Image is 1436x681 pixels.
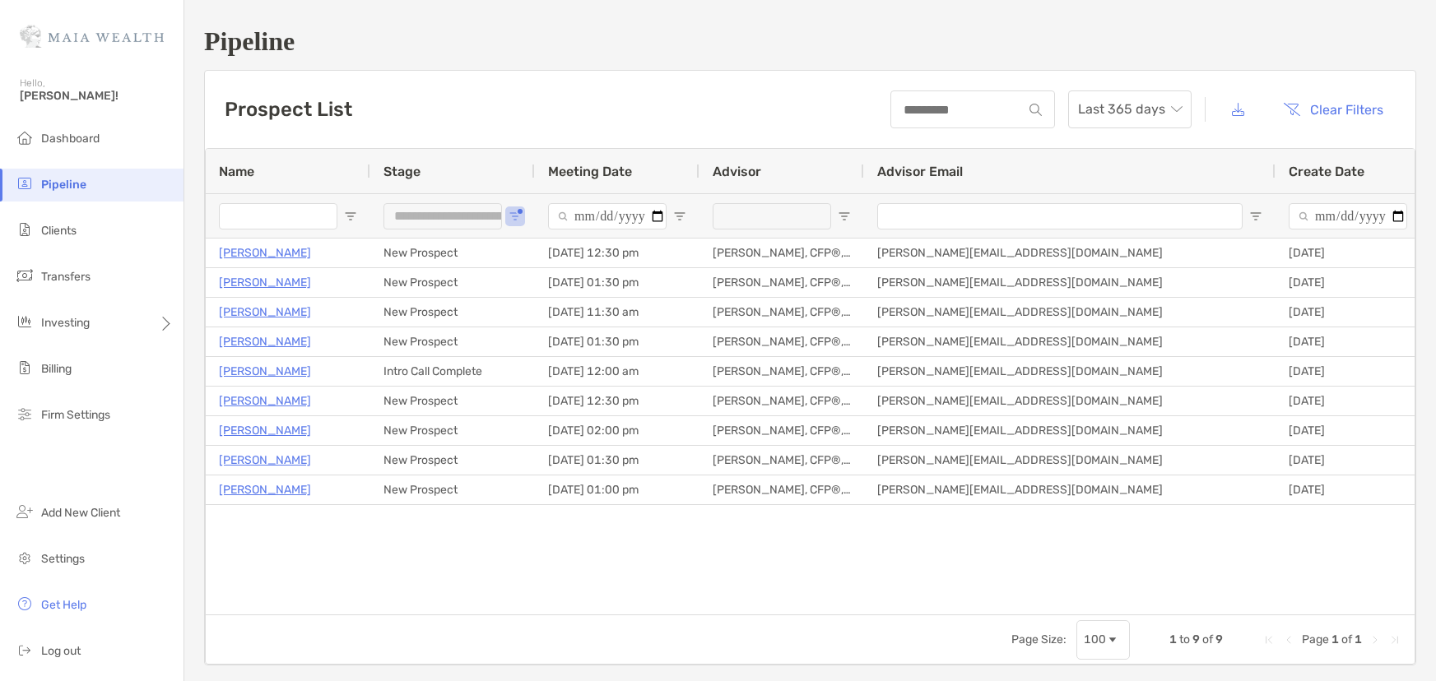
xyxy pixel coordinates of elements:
[41,644,81,658] span: Log out
[1249,210,1262,223] button: Open Filter Menu
[699,357,864,386] div: [PERSON_NAME], CFP®, CDFA®
[219,243,311,263] a: [PERSON_NAME]
[1202,632,1213,646] span: of
[1084,632,1106,646] div: 100
[370,268,535,297] div: New Prospect
[1078,91,1182,127] span: Last 365 days
[535,268,699,297] div: [DATE] 01:30 pm
[20,7,164,66] img: Zoe Logo
[535,327,699,356] div: [DATE] 01:30 pm
[1289,164,1364,179] span: Create Date
[699,268,864,297] div: [PERSON_NAME], CFP®, CDFA®
[1302,632,1329,646] span: Page
[219,479,311,500] a: [PERSON_NAME]
[864,268,1276,297] div: [PERSON_NAME][EMAIL_ADDRESS][DOMAIN_NAME]
[1262,633,1276,646] div: First Page
[15,502,35,521] img: add_new_client icon
[20,89,174,103] span: [PERSON_NAME]!
[877,203,1243,229] input: Advisor Email Filter Input
[15,174,35,193] img: pipeline icon
[864,327,1276,356] div: [PERSON_NAME][EMAIL_ADDRESS][DOMAIN_NAME]
[864,475,1276,504] div: [PERSON_NAME][EMAIL_ADDRESS][DOMAIN_NAME]
[219,272,311,293] a: [PERSON_NAME]
[1169,632,1177,646] span: 1
[370,298,535,327] div: New Prospect
[699,298,864,327] div: [PERSON_NAME], CFP®, CDFA®
[1388,633,1401,646] div: Last Page
[383,164,421,179] span: Stage
[509,210,522,223] button: Open Filter Menu
[535,416,699,445] div: [DATE] 02:00 pm
[1076,620,1130,660] div: Page Size
[41,506,120,520] span: Add New Client
[219,331,311,352] a: [PERSON_NAME]
[1331,632,1339,646] span: 1
[219,361,311,382] a: [PERSON_NAME]
[15,220,35,239] img: clients icon
[535,357,699,386] div: [DATE] 12:00 am
[41,552,85,566] span: Settings
[219,391,311,411] a: [PERSON_NAME]
[15,404,35,424] img: firm-settings icon
[15,127,35,147] img: dashboard icon
[864,446,1276,475] div: [PERSON_NAME][EMAIL_ADDRESS][DOMAIN_NAME]
[864,239,1276,267] div: [PERSON_NAME][EMAIL_ADDRESS][DOMAIN_NAME]
[535,239,699,267] div: [DATE] 12:30 pm
[1289,203,1407,229] input: Create Date Filter Input
[41,224,77,238] span: Clients
[1029,104,1042,116] img: input icon
[1192,632,1200,646] span: 9
[713,164,761,179] span: Advisor
[864,416,1276,445] div: [PERSON_NAME][EMAIL_ADDRESS][DOMAIN_NAME]
[1341,632,1352,646] span: of
[15,312,35,331] img: investing icon
[864,387,1276,415] div: [PERSON_NAME][EMAIL_ADDRESS][DOMAIN_NAME]
[344,210,357,223] button: Open Filter Menu
[699,475,864,504] div: [PERSON_NAME], CFP®, CDFA®
[699,446,864,475] div: [PERSON_NAME], CFP®, CDFA®
[370,387,535,415] div: New Prospect
[41,132,100,146] span: Dashboard
[535,387,699,415] div: [DATE] 12:30 pm
[41,598,86,612] span: Get Help
[699,416,864,445] div: [PERSON_NAME], CFP®, CDFA®
[15,640,35,660] img: logout icon
[548,203,667,229] input: Meeting Date Filter Input
[41,408,110,422] span: Firm Settings
[219,420,311,441] a: [PERSON_NAME]
[41,362,72,376] span: Billing
[535,446,699,475] div: [DATE] 01:30 pm
[219,302,311,322] a: [PERSON_NAME]
[225,98,352,121] h3: Prospect List
[535,298,699,327] div: [DATE] 11:30 am
[1179,632,1190,646] span: to
[1369,633,1382,646] div: Next Page
[219,450,311,470] a: [PERSON_NAME]
[838,210,851,223] button: Open Filter Menu
[41,270,91,284] span: Transfers
[548,164,632,179] span: Meeting Date
[864,357,1276,386] div: [PERSON_NAME][EMAIL_ADDRESS][DOMAIN_NAME]
[15,548,35,567] img: settings icon
[370,416,535,445] div: New Prospect
[219,203,337,229] input: Name Filter Input
[1215,632,1223,646] span: 9
[370,357,535,386] div: Intro Call Complete
[1011,632,1067,646] div: Page Size:
[370,475,535,504] div: New Prospect
[370,327,535,356] div: New Prospect
[204,26,1416,57] h1: Pipeline
[1414,210,1427,223] button: Open Filter Menu
[41,316,90,330] span: Investing
[370,446,535,475] div: New Prospect
[699,327,864,356] div: [PERSON_NAME], CFP®, CDFA®
[219,164,254,179] span: Name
